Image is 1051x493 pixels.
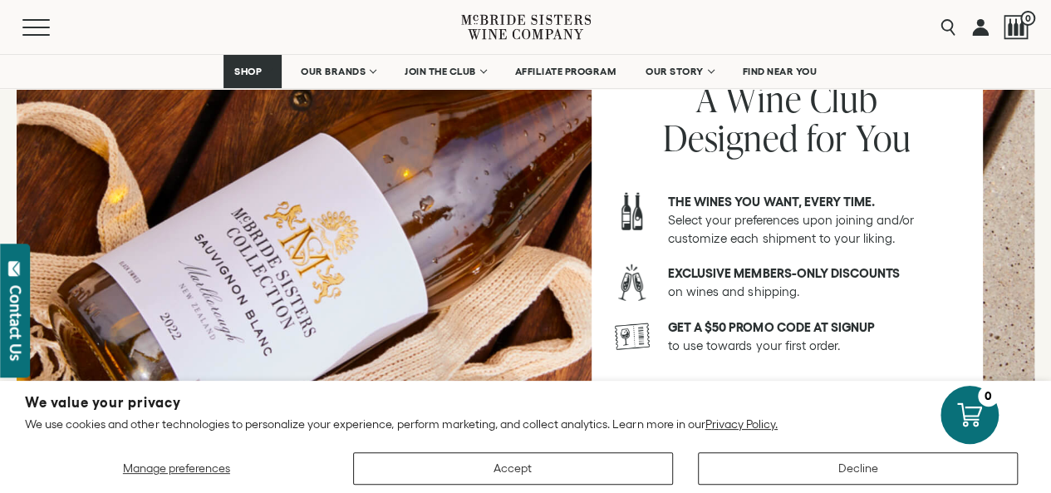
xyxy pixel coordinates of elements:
[405,66,476,77] span: JOIN THE CLUB
[695,74,717,123] span: A
[7,285,24,361] div: Contact Us
[1020,11,1035,26] span: 0
[353,452,673,485] button: Accept
[668,320,875,334] strong: GET A $50 PROMO CODE AT SIGNUP
[25,452,328,485] button: Manage preferences
[25,396,1026,410] h2: We value your privacy
[743,66,818,77] span: FIND NEAR YOU
[809,74,877,123] span: Club
[504,55,627,88] a: AFFILIATE PROGRAM
[806,113,847,162] span: for
[25,417,1026,431] p: We use cookies and other technologies to personalize your experience, perform marketing, and coll...
[234,66,263,77] span: SHOP
[856,113,911,162] span: You
[515,66,616,77] span: AFFILIATE PROGRAM
[123,461,230,475] span: Manage preferences
[668,193,960,248] p: Select your preferences upon joining and/or customize each shipment to your liking.
[663,113,798,162] span: Designed
[290,55,386,88] a: OUR BRANDS
[668,318,960,355] p: to use towards your first order.
[635,55,724,88] a: OUR STORY
[978,386,999,407] div: 0
[668,264,960,301] p: on wines and shipping.
[301,66,366,77] span: OUR BRANDS
[223,55,282,88] a: SHOP
[698,452,1018,485] button: Decline
[668,266,900,280] strong: Exclusive members-only discounts
[394,55,496,88] a: JOIN THE CLUB
[22,19,82,36] button: Mobile Menu Trigger
[668,195,875,209] strong: The wines you want, every time.
[732,55,828,88] a: FIND NEAR YOU
[725,74,801,123] span: Wine
[646,66,704,77] span: OUR STORY
[705,417,778,431] a: Privacy Policy.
